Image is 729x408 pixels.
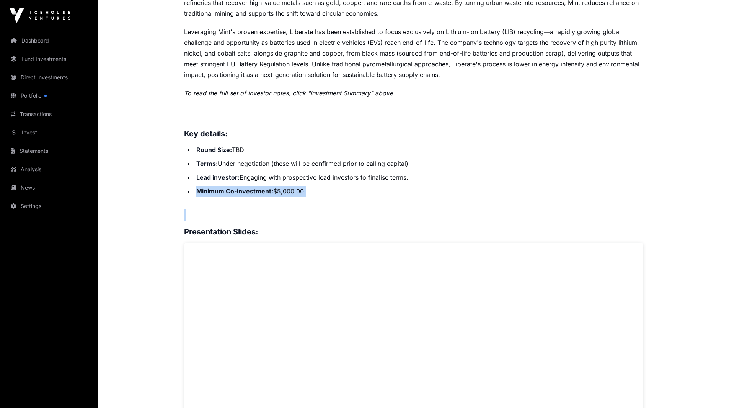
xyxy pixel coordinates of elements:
[6,32,92,49] a: Dashboard
[196,174,238,181] strong: Lead investor
[9,8,70,23] img: Icehouse Ventures Logo
[6,87,92,104] a: Portfolio
[194,186,643,197] li: $5,000.00
[196,146,232,154] strong: Round Size:
[196,187,273,195] strong: Minimum Co-investment:
[196,160,218,167] strong: Terms:
[238,174,240,181] strong: :
[6,51,92,67] a: Fund Investments
[6,179,92,196] a: News
[6,106,92,123] a: Transactions
[194,158,643,169] li: Under negotiation (these will be confirmed prior to calling capital)
[6,143,92,159] a: Statements
[6,124,92,141] a: Invest
[184,89,395,97] em: To read the full set of investor notes, click "Investment Summary" above.
[6,161,92,178] a: Analysis
[6,69,92,86] a: Direct Investments
[691,371,729,408] iframe: Chat Widget
[194,144,643,155] li: TBD
[6,198,92,215] a: Settings
[184,26,643,80] p: Leveraging Mint's proven expertise, Liberate has been established to focus exclusively on Lithium...
[184,226,643,238] h3: Presentation Slides:
[184,128,643,140] h3: Key details:
[194,172,643,183] li: Engaging with prospective lead investors to finalise terms.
